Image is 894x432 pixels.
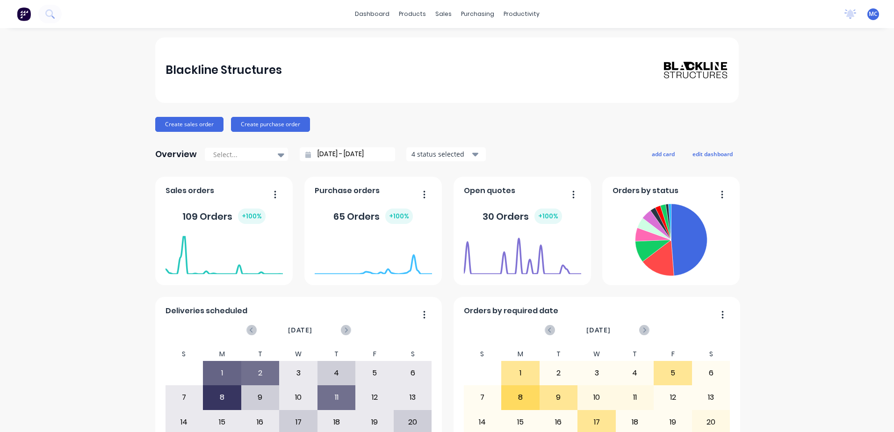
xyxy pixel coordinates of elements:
[317,347,356,361] div: T
[616,347,654,361] div: T
[203,361,241,385] div: 1
[394,386,432,409] div: 13
[540,347,578,361] div: T
[654,361,692,385] div: 5
[502,361,539,385] div: 1
[318,361,355,385] div: 4
[540,386,577,409] div: 9
[155,145,197,164] div: Overview
[483,209,562,224] div: 30 Orders
[394,7,431,21] div: products
[686,148,739,160] button: edit dashboard
[464,185,515,196] span: Open quotes
[534,209,562,224] div: + 100 %
[318,386,355,409] div: 11
[646,148,681,160] button: add card
[540,361,577,385] div: 2
[578,386,615,409] div: 10
[654,347,692,361] div: F
[502,386,539,409] div: 8
[166,61,282,79] div: Blackline Structures
[616,361,654,385] div: 4
[231,117,310,132] button: Create purchase order
[431,7,456,21] div: sales
[279,347,317,361] div: W
[394,347,432,361] div: S
[356,386,393,409] div: 12
[165,347,203,361] div: S
[869,10,878,18] span: MC
[616,386,654,409] div: 11
[406,147,486,161] button: 4 status selected
[692,347,730,361] div: S
[355,347,394,361] div: F
[155,117,223,132] button: Create sales order
[166,386,203,409] div: 7
[578,361,615,385] div: 3
[17,7,31,21] img: Factory
[456,7,499,21] div: purchasing
[333,209,413,224] div: 65 Orders
[613,185,678,196] span: Orders by status
[692,386,730,409] div: 13
[203,386,241,409] div: 8
[501,347,540,361] div: M
[385,209,413,224] div: + 100 %
[463,347,502,361] div: S
[280,361,317,385] div: 3
[654,386,692,409] div: 12
[315,185,380,196] span: Purchase orders
[350,7,394,21] a: dashboard
[182,209,266,224] div: 109 Orders
[411,149,470,159] div: 4 status selected
[242,361,279,385] div: 2
[356,361,393,385] div: 5
[692,361,730,385] div: 6
[586,325,611,335] span: [DATE]
[280,386,317,409] div: 10
[242,386,279,409] div: 9
[203,347,241,361] div: M
[464,386,501,409] div: 7
[577,347,616,361] div: W
[499,7,544,21] div: productivity
[663,61,728,79] img: Blackline Structures
[166,185,214,196] span: Sales orders
[394,361,432,385] div: 6
[241,347,280,361] div: T
[288,325,312,335] span: [DATE]
[238,209,266,224] div: + 100 %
